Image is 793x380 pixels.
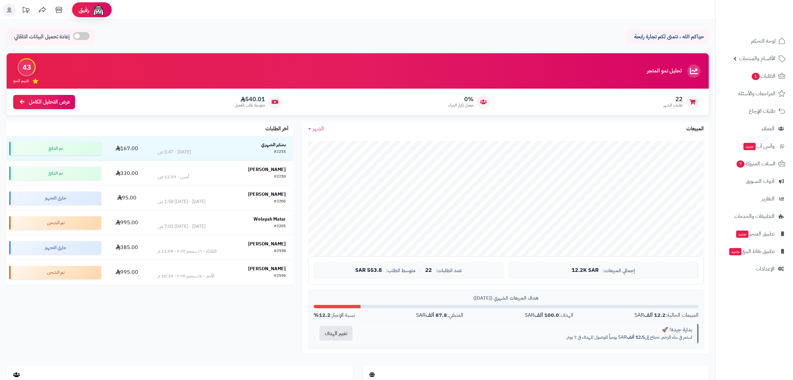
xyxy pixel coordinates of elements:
[265,126,288,132] h3: آخر الطلبات
[720,226,789,242] a: تطبيق المتجرجديد
[386,268,416,274] span: متوسط الطلب:
[104,211,150,235] td: 995.00
[248,166,286,173] strong: [PERSON_NAME]
[261,141,286,148] strong: بشاير الشهري
[627,334,645,341] strong: 12.5 ألف
[736,229,774,238] span: تطبيق المتجر
[9,142,101,155] div: تم الدفع
[729,248,741,255] span: جديد
[663,103,683,108] span: طلبات الشهر
[751,36,775,46] span: لوحة التحكم
[739,54,775,63] span: الأقسام والمنتجات
[736,231,748,238] span: جديد
[720,138,789,154] a: وآتس آبجديد
[572,268,599,274] span: 12.2K SAR
[436,268,462,274] span: عدد الطلبات:
[746,177,774,186] span: أدوات التسويق
[104,136,150,161] td: 167.00
[720,156,789,172] a: السلات المتروكة7
[762,124,774,133] span: العملاء
[14,33,70,41] span: إعادة تحميل البيانات التلقائي
[158,198,206,205] div: [DATE] - [DATE] 1:58 ص
[235,103,265,108] span: متوسط طلب العميل
[9,167,101,180] div: تم الدفع
[416,312,463,319] div: المتبقي: SAR
[756,264,774,274] span: الإعدادات
[363,326,692,333] div: بداية جيدة! 🚀
[104,260,150,285] td: 995.00
[104,186,150,210] td: 95.00
[752,73,760,80] span: 1
[720,173,789,189] a: أدوات التسويق
[158,273,214,279] div: الأحد - ١٤ سبتمبر ٢٠٢٥ - 10:39 م
[736,159,775,168] span: السلات المتروكة
[253,216,286,223] strong: Welayah Matar
[92,3,105,17] img: ai-face.png
[314,311,330,319] strong: 12.2%
[9,241,101,254] div: جاري التجهيز
[363,334,692,341] p: استمر في بناء الزخم. تحتاج إلى SAR يومياً للوصول للهدف في 7 يوم.
[9,191,101,205] div: جاري التجهيز
[320,326,353,341] button: تغيير الهدف
[158,248,216,255] div: الثلاثاء - ١٦ سبتمبر ٢٠٢٥ - 11:09 م
[448,96,473,103] span: 0%
[751,71,775,81] span: الطلبات
[274,149,286,155] div: #2211
[647,68,682,74] h3: تحليل نمو المتجر
[749,106,775,116] span: طلبات الإرجاع
[420,268,421,273] span: |
[104,161,150,186] td: 330.00
[104,235,150,260] td: 385.00
[729,247,774,256] span: تطبيق نقاط البيع
[274,174,286,180] div: #2210
[720,243,789,259] a: تطبيق نقاط البيعجديد
[314,295,699,302] div: هدف المبيعات الشهري ([DATE])
[720,86,789,102] a: المراجعات والأسئلة
[720,191,789,207] a: التقارير
[686,126,704,132] h3: المبيعات
[313,125,324,133] span: الشهر
[9,216,101,230] div: تم الشحن
[158,149,191,155] div: [DATE] - 5:47 ص
[18,3,34,18] a: تحديثات المنصة
[355,268,382,274] span: 553.8 SAR
[425,268,432,274] span: 22
[634,312,699,319] div: المبيعات الحالية: SAR
[603,268,635,274] span: إجمالي المبيعات:
[720,68,789,84] a: الطلبات1
[738,89,775,98] span: المراجعات والأسئلة
[736,160,744,168] span: 7
[734,212,774,221] span: التطبيقات والخدمات
[314,312,355,319] div: نسبة الإنجاز:
[29,98,70,106] span: عرض التحليل الكامل
[426,311,447,319] strong: 87.8 ألف
[9,266,101,279] div: تم الشحن
[743,143,756,150] span: جديد
[525,312,573,319] div: الهدف: SAR
[274,223,286,230] div: #2201
[720,121,789,137] a: العملاء
[720,103,789,119] a: طلبات الإرجاع
[158,174,189,180] div: أمس - 12:59 ص
[13,78,29,84] span: تقييم النمو
[644,311,665,319] strong: 12.2 ألف
[448,103,473,108] span: معدل تكرار الشراء
[235,96,265,103] span: 540.01
[248,265,286,272] strong: [PERSON_NAME]
[534,311,559,319] strong: 100.0 ألف
[762,194,774,203] span: التقارير
[274,273,286,279] div: #2196
[720,33,789,49] a: لوحة التحكم
[631,33,704,41] p: حياكم الله ، نتمنى لكم تجارة رابحة
[663,96,683,103] span: 22
[720,208,789,224] a: التطبيقات والخدمات
[274,198,286,205] div: #2205
[79,6,89,14] span: رفيق
[720,261,789,277] a: الإعدادات
[248,240,286,247] strong: [PERSON_NAME]
[13,95,75,109] a: عرض التحليل الكامل
[248,191,286,198] strong: [PERSON_NAME]
[158,223,206,230] div: [DATE] - [DATE] 7:01 ص
[274,248,286,255] div: #2198
[743,142,774,151] span: وآتس آب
